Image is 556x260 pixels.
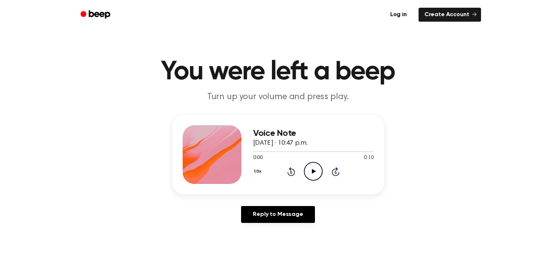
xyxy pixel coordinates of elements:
[75,8,117,22] a: Beep
[419,8,481,22] a: Create Account
[253,165,264,178] button: 1.0x
[364,154,373,162] span: 0:10
[241,206,315,223] a: Reply to Message
[253,154,263,162] span: 0:00
[253,140,308,147] span: [DATE] · 10:47 p.m.
[137,91,419,103] p: Turn up your volume and press play.
[383,6,414,23] a: Log in
[90,59,466,85] h1: You were left a beep
[253,129,374,138] h3: Voice Note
